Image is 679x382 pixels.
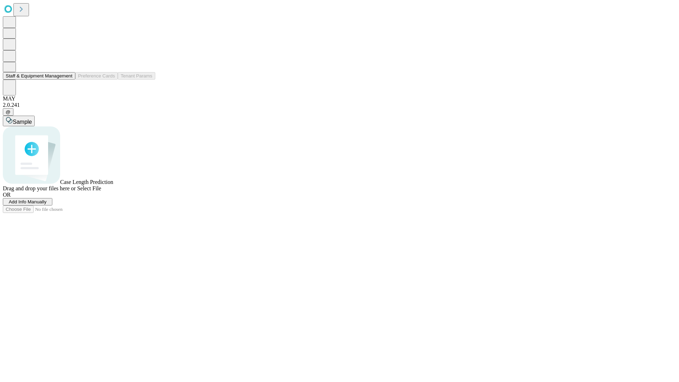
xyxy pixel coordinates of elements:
span: Add Info Manually [9,199,47,204]
span: Select File [77,185,101,191]
span: Drag and drop your files here or [3,185,76,191]
span: Case Length Prediction [60,179,113,185]
button: @ [3,108,13,116]
button: Staff & Equipment Management [3,72,75,80]
div: MAY [3,95,676,102]
button: Sample [3,116,35,126]
button: Add Info Manually [3,198,52,206]
span: @ [6,109,11,115]
span: OR [3,192,11,198]
button: Tenant Params [118,72,155,80]
button: Preference Cards [75,72,118,80]
div: 2.0.241 [3,102,676,108]
span: Sample [13,119,32,125]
